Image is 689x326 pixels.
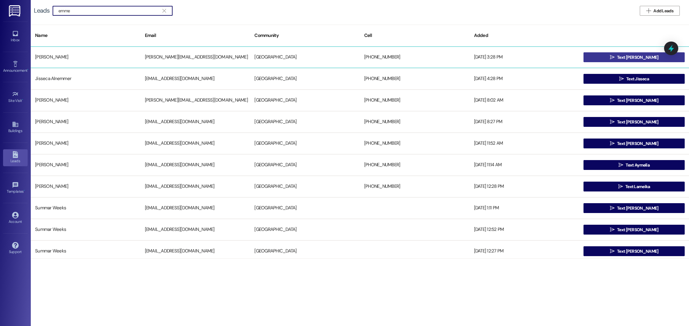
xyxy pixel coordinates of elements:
[141,73,250,85] div: [EMAIL_ADDRESS][DOMAIN_NAME]
[470,116,579,128] div: [DATE] 8:27 PM
[617,248,658,255] span: Text [PERSON_NAME]
[141,180,250,193] div: [EMAIL_ADDRESS][DOMAIN_NAME]
[27,67,28,72] span: •
[583,74,685,84] button: Text Jisseca
[250,202,360,214] div: [GEOGRAPHIC_DATA]
[583,160,685,170] button: Text Aymelia
[250,94,360,107] div: [GEOGRAPHIC_DATA]
[583,225,685,235] button: Text [PERSON_NAME]
[653,8,673,14] span: Add Leads
[646,8,651,13] i: 
[617,119,658,125] span: Text [PERSON_NAME]
[141,28,250,43] div: Email
[610,206,615,211] i: 
[470,159,579,171] div: [DATE] 11:14 AM
[250,28,360,43] div: Community
[360,51,470,63] div: [PHONE_NUMBER]
[3,240,28,257] a: Support
[470,51,579,63] div: [DATE] 3:28 PM
[617,227,658,233] span: Text [PERSON_NAME]
[610,141,615,146] i: 
[360,28,470,43] div: Cell
[360,94,470,107] div: [PHONE_NUMBER]
[162,8,166,13] i: 
[31,28,141,43] div: Name
[470,137,579,150] div: [DATE] 11:52 AM
[626,76,649,82] span: Text Jisseca
[360,159,470,171] div: [PHONE_NUMBER]
[470,73,579,85] div: [DATE] 4:28 PM
[470,245,579,257] div: [DATE] 12:27 PM
[617,140,658,147] span: Text [PERSON_NAME]
[31,180,141,193] div: [PERSON_NAME]
[618,184,623,189] i: 
[583,52,685,62] button: Text [PERSON_NAME]
[626,162,650,168] span: Text Aymelia
[58,6,159,15] input: Search name/email/community (quotes for exact match e.g. "John Smith")
[250,223,360,236] div: [GEOGRAPHIC_DATA]
[360,137,470,150] div: [PHONE_NUMBER]
[31,202,141,214] div: Summar Weeks
[583,95,685,105] button: Text [PERSON_NAME]
[583,203,685,213] button: Text [PERSON_NAME]
[610,55,615,60] i: 
[470,94,579,107] div: [DATE] 8:02 AM
[617,97,658,104] span: Text [PERSON_NAME]
[470,223,579,236] div: [DATE] 12:52 PM
[3,180,28,196] a: Templates •
[141,137,250,150] div: [EMAIL_ADDRESS][DOMAIN_NAME]
[3,210,28,227] a: Account
[610,98,615,103] i: 
[31,51,141,63] div: [PERSON_NAME]
[3,149,28,166] a: Leads
[617,205,658,211] span: Text [PERSON_NAME]
[360,116,470,128] div: [PHONE_NUMBER]
[31,116,141,128] div: [PERSON_NAME]
[141,245,250,257] div: [EMAIL_ADDRESS][DOMAIN_NAME]
[31,223,141,236] div: Summar Weeks
[625,183,650,190] span: Text Lameika
[617,54,658,61] span: Text [PERSON_NAME]
[159,6,169,15] button: Clear text
[141,51,250,63] div: [PERSON_NAME][EMAIL_ADDRESS][DOMAIN_NAME]
[22,98,23,102] span: •
[583,182,685,191] button: Text Lameika
[3,119,28,136] a: Buildings
[610,249,615,254] i: 
[250,73,360,85] div: [GEOGRAPHIC_DATA]
[250,137,360,150] div: [GEOGRAPHIC_DATA]
[31,159,141,171] div: [PERSON_NAME]
[31,245,141,257] div: Summar Weeks
[141,202,250,214] div: [EMAIL_ADDRESS][DOMAIN_NAME]
[360,180,470,193] div: [PHONE_NUMBER]
[250,159,360,171] div: [GEOGRAPHIC_DATA]
[619,163,623,167] i: 
[9,5,22,17] img: ResiDesk Logo
[141,116,250,128] div: [EMAIL_ADDRESS][DOMAIN_NAME]
[583,246,685,256] button: Text [PERSON_NAME]
[583,117,685,127] button: Text [PERSON_NAME]
[360,73,470,85] div: [PHONE_NUMBER]
[3,89,28,106] a: Site Visit •
[31,73,141,85] div: Jisseca Alnemmer
[141,94,250,107] div: [PERSON_NAME][EMAIL_ADDRESS][DOMAIN_NAME]
[470,202,579,214] div: [DATE] 1:11 PM
[619,76,624,81] i: 
[31,94,141,107] div: [PERSON_NAME]
[470,180,579,193] div: [DATE] 12:28 PM
[640,6,680,16] button: Add Leads
[34,7,50,14] div: Leads
[250,116,360,128] div: [GEOGRAPHIC_DATA]
[31,137,141,150] div: [PERSON_NAME]
[250,51,360,63] div: [GEOGRAPHIC_DATA]
[141,223,250,236] div: [EMAIL_ADDRESS][DOMAIN_NAME]
[470,28,579,43] div: Added
[610,119,615,124] i: 
[24,188,25,193] span: •
[250,180,360,193] div: [GEOGRAPHIC_DATA]
[250,245,360,257] div: [GEOGRAPHIC_DATA]
[141,159,250,171] div: [EMAIL_ADDRESS][DOMAIN_NAME]
[610,227,615,232] i: 
[3,28,28,45] a: Inbox
[583,139,685,148] button: Text [PERSON_NAME]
